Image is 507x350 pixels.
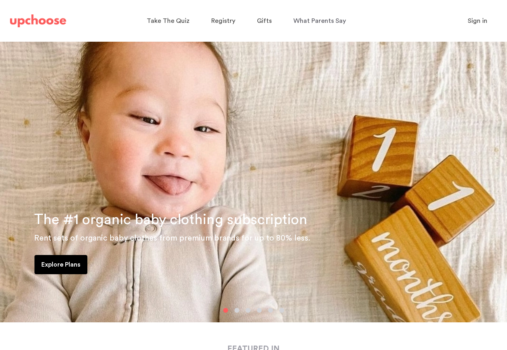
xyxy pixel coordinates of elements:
[147,18,190,24] span: Take The Quiz
[211,13,238,29] a: Registry
[211,18,235,24] span: Registry
[41,260,81,269] p: Explore Plans
[293,13,348,29] a: What Parents Say
[147,13,192,29] a: Take The Quiz
[34,212,307,227] span: The #1 organic baby clothing subscription
[10,13,66,29] a: UpChoose
[458,13,497,29] button: Sign in
[34,232,497,245] p: Rent sets of organic baby clothes from premium brands for up to 80% less.
[34,255,87,274] a: Explore Plans
[257,13,274,29] a: Gifts
[293,18,346,24] span: What Parents Say
[257,18,272,24] span: Gifts
[468,18,487,24] span: Sign in
[10,14,66,27] img: UpChoose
